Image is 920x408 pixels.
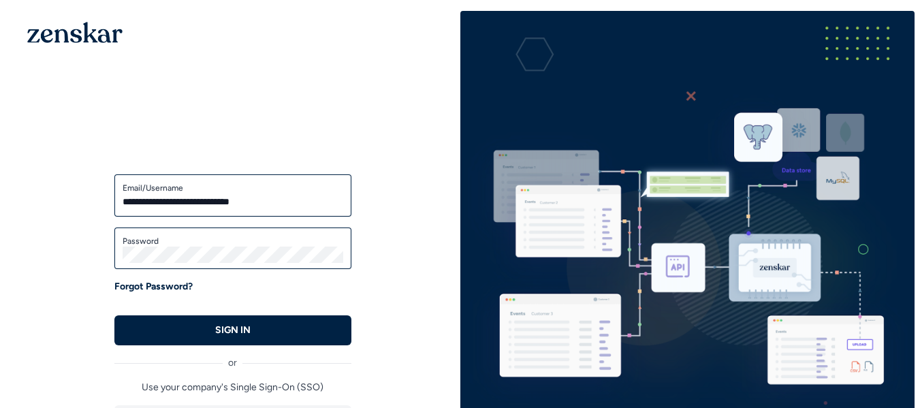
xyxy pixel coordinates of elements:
[123,183,343,193] label: Email/Username
[114,345,351,370] div: or
[114,381,351,394] p: Use your company's Single Sign-On (SSO)
[215,324,251,337] p: SIGN IN
[27,22,123,43] img: 1OGAJ2xQqyY4LXKgY66KYq0eOWRCkrZdAb3gUhuVAqdWPZE9SRJmCz+oDMSn4zDLXe31Ii730ItAGKgCKgCCgCikA4Av8PJUP...
[114,280,193,294] a: Forgot Password?
[123,236,343,247] label: Password
[114,315,351,345] button: SIGN IN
